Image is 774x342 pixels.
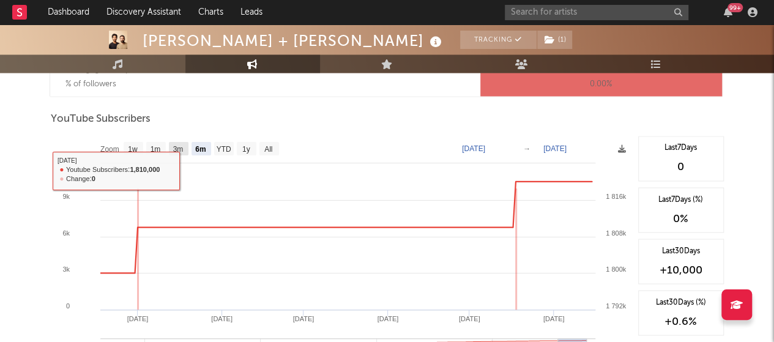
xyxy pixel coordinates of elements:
[605,266,626,273] text: 1 800k
[727,3,743,12] div: 99 +
[590,77,612,92] span: 0.00 %
[645,160,717,174] div: 0
[62,229,70,237] text: 6k
[100,145,119,154] text: Zoom
[65,80,116,88] span: % of followers
[127,315,148,322] text: [DATE]
[292,315,314,322] text: [DATE]
[143,31,445,51] div: [PERSON_NAME] + [PERSON_NAME]
[65,302,69,310] text: 0
[462,144,485,153] text: [DATE]
[645,245,717,256] div: Last 30 Days
[645,143,717,154] div: Last 7 Days
[128,145,138,154] text: 1w
[460,31,537,49] button: Tracking
[458,315,480,322] text: [DATE]
[645,297,717,308] div: Last 30 Days (%)
[242,145,250,154] text: 1y
[645,211,717,226] div: 0 %
[173,145,183,154] text: 3m
[216,145,231,154] text: YTD
[377,315,398,322] text: [DATE]
[211,315,233,322] text: [DATE]
[543,144,567,153] text: [DATE]
[62,193,70,200] text: 9k
[605,229,626,237] text: 1 808k
[150,145,160,154] text: 1m
[523,144,530,153] text: →
[195,145,206,154] text: 6m
[645,262,717,277] div: +10,000
[51,112,151,127] span: YouTube Subscribers
[543,315,564,322] text: [DATE]
[537,31,573,49] span: ( 1 )
[62,266,70,273] text: 3k
[645,194,717,205] div: Last 7 Days (%)
[264,145,272,154] text: All
[645,314,717,329] div: +0.6 %
[537,31,572,49] button: (1)
[605,193,626,200] text: 1 816k
[724,7,732,17] button: 99+
[505,5,688,20] input: Search for artists
[605,302,626,310] text: 1 792k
